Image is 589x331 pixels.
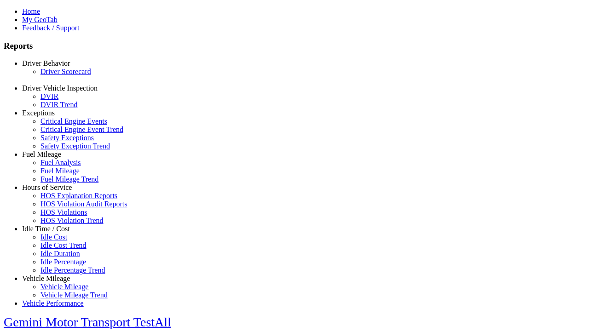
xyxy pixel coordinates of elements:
a: Idle Percentage [40,258,86,266]
a: Vehicle Mileage [40,283,88,291]
a: Fuel Analysis [40,159,81,166]
a: Vehicle Mileage [22,274,70,282]
a: HOS Violation Trend [40,217,104,224]
h3: Reports [4,41,585,51]
a: Driver Behavior [22,59,70,67]
a: Fuel Mileage [22,150,61,158]
a: DVIR [40,92,58,100]
a: HOS Violation Audit Reports [40,200,127,208]
a: Fuel Mileage [40,167,80,175]
a: Driver Vehicle Inspection [22,84,98,92]
a: Safety Exceptions [40,134,94,142]
a: Idle Percentage Trend [40,266,105,274]
a: Vehicle Performance [22,299,84,307]
a: DVIR Trend [40,101,77,108]
a: Critical Engine Event Trend [40,126,123,133]
a: Safety Exception Trend [40,142,110,150]
a: Exceptions [22,109,55,117]
a: Driver Scorecard [40,68,91,75]
a: Vehicle Mileage Trend [40,291,108,299]
a: Critical Engine Events [40,117,107,125]
a: Fuel Mileage Trend [40,175,98,183]
a: My GeoTab [22,16,58,23]
a: HOS Explanation Reports [40,192,117,200]
a: HOS Violations [40,208,87,216]
a: Idle Duration [40,250,80,257]
a: Home [22,7,40,15]
a: Idle Cost [40,233,67,241]
a: Idle Cost Trend [40,241,87,249]
a: Hours of Service [22,183,72,191]
a: Feedback / Support [22,24,79,32]
a: Gemini Motor Transport TestAll [4,315,171,329]
a: Idle Time / Cost [22,225,70,233]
